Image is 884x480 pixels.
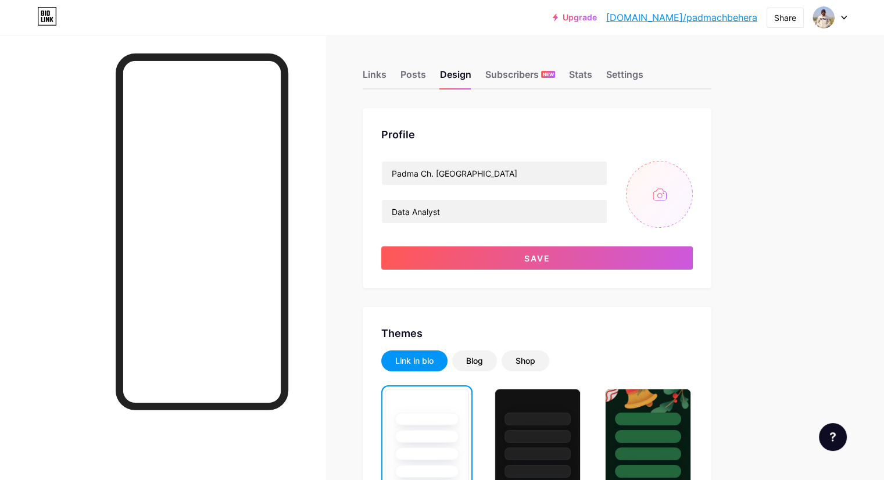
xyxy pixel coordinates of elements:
div: Blog [466,355,483,367]
div: Settings [606,67,643,88]
a: [DOMAIN_NAME]/padmachbehera [606,10,757,24]
div: Design [440,67,471,88]
div: Shop [516,355,535,367]
button: Save [381,246,693,270]
span: Save [524,253,550,263]
div: Themes [381,325,693,341]
div: Posts [400,67,426,88]
input: Name [382,162,607,185]
input: Bio [382,200,607,223]
div: Link in bio [395,355,434,367]
div: Profile [381,127,693,142]
div: Links [363,67,386,88]
a: Upgrade [553,13,597,22]
div: Subscribers [485,67,555,88]
div: Share [774,12,796,24]
span: NEW [543,71,554,78]
div: Stats [569,67,592,88]
img: padmachbehera [813,6,835,28]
